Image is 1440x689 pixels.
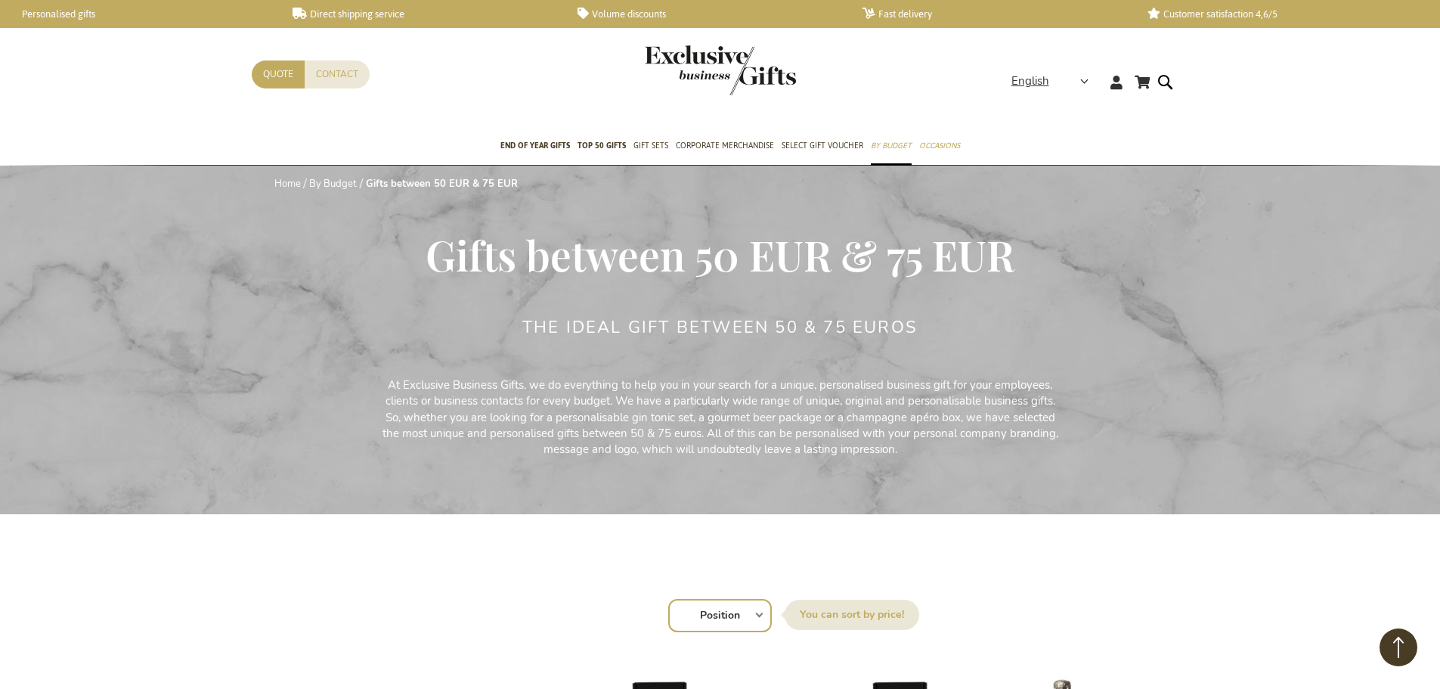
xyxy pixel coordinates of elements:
span: Gift Sets [633,138,668,154]
a: Quote [252,61,305,88]
a: Contact [305,61,370,88]
span: Gifts between 50 EUR & 75 EUR [426,226,1014,282]
a: Volume discounts [578,8,838,20]
span: English [1011,73,1049,90]
h2: The ideal gift between 50 & 75 euros [522,318,918,337]
a: By Budget [309,177,357,191]
p: At Exclusive Business Gifts, we do everything to help you in your search for a unique, personalis... [380,377,1061,458]
span: By Budget [871,138,912,154]
a: Fast delivery [862,8,1123,20]
a: Personalised gifts [8,8,268,20]
span: Occasions [919,138,960,154]
strong: Gifts between 50 EUR & 75 EUR [366,177,518,191]
span: TOP 50 Gifts [578,138,626,154]
a: Home [274,177,301,191]
span: Corporate Merchandise [676,138,774,154]
a: Customer satisfaction 4,6/5 [1147,8,1408,20]
span: Select Gift Voucher [782,138,863,154]
div: English [1011,73,1098,90]
img: Exclusive Business gifts logo [645,45,796,95]
a: Direct shipping service [293,8,553,20]
span: End of year gifts [500,138,570,154]
label: Sort By [785,600,919,630]
a: store logo [645,45,720,95]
